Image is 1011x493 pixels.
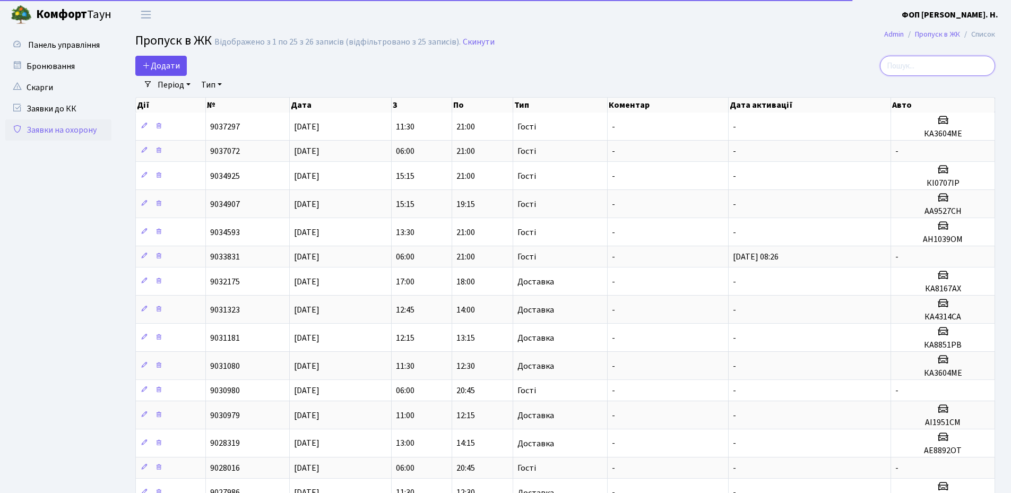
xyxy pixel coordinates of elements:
span: 20:45 [456,462,475,474]
span: Гості [517,123,536,131]
a: Пропуск в ЖК [915,29,960,40]
span: - [733,462,736,474]
span: - [733,360,736,372]
span: Гості [517,386,536,395]
span: - [612,121,615,133]
span: 11:30 [396,360,414,372]
span: Гості [517,253,536,261]
img: logo.png [11,4,32,25]
input: Пошук... [880,56,995,76]
a: Додати [135,56,187,76]
span: Гості [517,200,536,209]
span: 9034925 [210,170,240,182]
span: - [733,227,736,238]
span: Доставка [517,278,554,286]
span: Пропуск в ЖК [135,31,212,50]
span: Доставка [517,334,554,342]
span: 9031080 [210,360,240,372]
span: 9030980 [210,385,240,396]
span: 12:15 [396,332,414,344]
h5: АН1039ОМ [895,235,990,245]
span: 9028016 [210,462,240,474]
span: [DATE] [294,251,319,263]
span: Доставка [517,306,554,314]
span: 9030979 [210,410,240,421]
span: - [895,145,898,157]
span: 17:00 [396,276,414,288]
a: Скарги [5,77,111,98]
th: Дії [136,98,206,113]
span: Гості [517,464,536,472]
span: - [612,332,615,344]
span: [DATE] [294,304,319,316]
span: - [895,251,898,263]
span: Додати [142,60,180,72]
span: Гості [517,228,536,237]
h5: КА3604МЕ [895,129,990,139]
span: 15:15 [396,170,414,182]
span: 13:15 [456,332,475,344]
span: - [733,170,736,182]
span: - [733,198,736,210]
span: 20:45 [456,385,475,396]
span: Доставка [517,362,554,370]
span: Доставка [517,439,554,448]
span: 11:00 [396,410,414,421]
span: 13:00 [396,438,414,449]
a: Панель управління [5,34,111,56]
span: 9032175 [210,276,240,288]
span: - [612,276,615,288]
span: - [895,462,898,474]
span: [DATE] 08:26 [733,251,779,263]
nav: breadcrumb [868,23,1011,46]
th: З [392,98,452,113]
th: Тип [513,98,608,113]
span: 9031181 [210,332,240,344]
span: - [612,227,615,238]
span: - [612,251,615,263]
span: [DATE] [294,462,319,474]
b: ФОП [PERSON_NAME]. Н. [902,9,998,21]
a: Тип [197,76,226,94]
span: - [733,304,736,316]
span: - [612,385,615,396]
a: Період [153,76,195,94]
h5: АІ1951СМ [895,418,990,428]
span: 06:00 [396,251,414,263]
span: 9037297 [210,121,240,133]
span: 21:00 [456,121,475,133]
button: Переключити навігацію [133,6,159,23]
span: [DATE] [294,438,319,449]
span: - [733,121,736,133]
span: - [895,385,898,396]
a: ФОП [PERSON_NAME]. Н. [902,8,998,21]
span: [DATE] [294,360,319,372]
li: Список [960,29,995,40]
th: № [206,98,289,113]
a: Бронювання [5,56,111,77]
span: - [733,385,736,396]
span: 21:00 [456,145,475,157]
span: - [612,462,615,474]
span: - [612,145,615,157]
span: [DATE] [294,385,319,396]
span: 12:30 [456,360,475,372]
span: 9031323 [210,304,240,316]
th: Дата активації [729,98,892,113]
span: 14:00 [456,304,475,316]
span: 15:15 [396,198,414,210]
span: 18:00 [456,276,475,288]
span: 9037072 [210,145,240,157]
span: [DATE] [294,121,319,133]
span: 06:00 [396,385,414,396]
span: - [733,332,736,344]
span: 13:30 [396,227,414,238]
span: 9034593 [210,227,240,238]
span: [DATE] [294,332,319,344]
span: - [733,145,736,157]
h5: КА8851РВ [895,340,990,350]
span: [DATE] [294,170,319,182]
span: - [612,198,615,210]
h5: КА4314СА [895,312,990,322]
th: Коментар [608,98,729,113]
